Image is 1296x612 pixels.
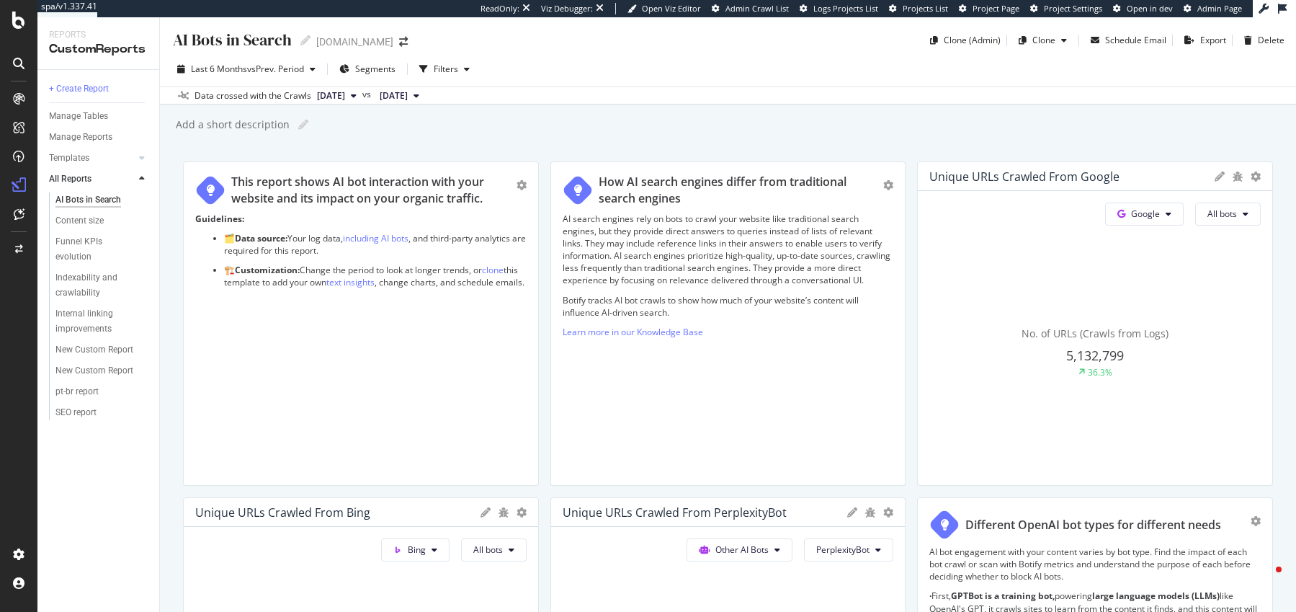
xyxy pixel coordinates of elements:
[627,3,701,14] a: Open Viz Editor
[326,276,375,288] a: text insights
[1184,3,1242,14] a: Admin Page
[965,517,1221,533] div: Different OpenAI bot types for different needs
[174,117,290,132] div: Add a short description
[55,306,149,337] a: Internal linking improvements
[399,37,408,47] div: arrow-right-arrow-left
[1207,208,1237,220] span: All bots
[482,264,504,276] a: clone
[929,169,1120,184] div: Unique URLs Crawled from Google
[224,232,527,257] p: 🗂️ Your log data, , and third-party analytics are required for this report.
[316,35,393,49] div: [DOMAIN_NAME]
[563,326,703,338] a: Learn more in our Knowledge Base
[1232,172,1243,182] div: bug
[1066,347,1124,364] span: 5,132,799
[55,213,104,229] div: Content size
[55,234,149,265] a: Funnel KPIs evolution
[235,264,300,276] strong: Customization:
[171,58,321,81] button: Last 6 MonthsvsPrev. Period
[334,58,401,81] button: Segments
[864,507,876,518] div: bug
[917,161,1273,486] div: Unique URLs Crawled from GoogleGoogleAll botsNo. of URLs (Crawls from Logs)5,132,79936.3%
[642,3,701,14] span: Open Viz Editor
[1258,34,1284,46] div: Delete
[498,507,509,518] div: bug
[55,270,138,301] div: Indexability and crawlability
[903,3,948,14] span: Projects List
[813,3,878,14] span: Logs Projects List
[191,63,247,75] span: Last 6 Months
[235,232,287,244] strong: Data source:
[883,180,893,190] div: gear
[362,88,374,101] span: vs
[1013,29,1073,52] button: Clone
[1113,3,1173,14] a: Open in dev
[1105,34,1166,46] div: Schedule Email
[1238,29,1284,52] button: Delete
[55,363,149,378] a: New Custom Report
[473,544,503,556] span: All bots
[563,505,787,520] div: Unique URLs Crawled from PerplexityBot
[231,174,517,207] div: This report shows AI bot interaction with your website and its impact on your organic traffic.
[1179,29,1226,52] button: Export
[300,35,310,45] i: Edit report name
[924,29,1001,52] button: Clone (Admin)
[550,161,906,486] div: How AI search engines differ from traditional search enginesAI search engines rely on bots to cra...
[55,192,121,208] div: AI Bots in Search
[381,538,450,562] button: Bing
[712,3,789,14] a: Admin Crawl List
[1085,29,1166,52] button: Schedule Email
[55,213,149,229] a: Content size
[1044,3,1102,14] span: Project Settings
[49,172,91,187] div: All Reports
[725,3,789,14] span: Admin Crawl List
[563,213,894,287] p: AI search engines rely on bots to crawl your website like traditional search engines, but they pr...
[1092,590,1220,602] strong: large language models (LLMs)
[55,405,149,420] a: SEO report
[889,3,948,14] a: Projects List
[541,3,593,14] div: Viz Debugger:
[944,34,1001,46] div: Clone (Admin)
[959,3,1019,14] a: Project Page
[1195,203,1261,226] button: All bots
[804,538,893,562] button: PerplexityBot
[49,130,149,145] a: Manage Reports
[481,3,519,14] div: ReadOnly:
[49,172,135,187] a: All Reports
[55,384,99,399] div: pt-br report
[1022,327,1168,340] span: No. of URLs (Crawls from Logs)
[408,544,426,556] span: Bing
[55,342,149,358] a: New Custom Report
[49,109,149,124] a: Manage Tables
[49,151,135,166] a: Templates
[49,41,148,58] div: CustomReports
[55,270,149,301] a: Indexability and crawlability
[1032,34,1055,46] div: Clone
[599,174,884,207] div: How AI search engines differ from traditional search engines
[55,306,139,337] div: Internal linking improvements
[298,120,308,130] i: Edit report name
[380,89,408,102] span: 2025 Mar. 3rd
[195,505,370,520] div: Unique URLs Crawled from Bing
[49,81,149,97] a: + Create Report
[816,544,870,556] span: PerplexityBot
[195,213,244,225] strong: Guidelines:
[49,81,109,97] div: + Create Report
[55,342,133,358] div: New Custom Report
[800,3,878,14] a: Logs Projects List
[434,63,458,75] div: Filters
[1200,34,1226,46] div: Export
[715,544,769,556] span: Other AI Bots
[687,538,792,562] button: Other AI Bots
[183,161,539,486] div: This report shows AI bot interaction with your website and its impact on your organic traffic.Gui...
[171,29,292,51] div: AI Bots in Search
[195,89,311,102] div: Data crossed with the Crawls
[517,180,527,190] div: gear
[1127,3,1173,14] span: Open in dev
[247,63,304,75] span: vs Prev. Period
[355,63,395,75] span: Segments
[1030,3,1102,14] a: Project Settings
[224,264,527,288] p: 🏗️ Change the period to look at longer trends, or this template to add your own , change charts, ...
[317,89,345,102] span: 2025 Sep. 8th
[55,384,149,399] a: pt-br report
[563,294,894,319] p: Botify tracks AI bot crawls to show how much of your website’s content will influence AI-driven s...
